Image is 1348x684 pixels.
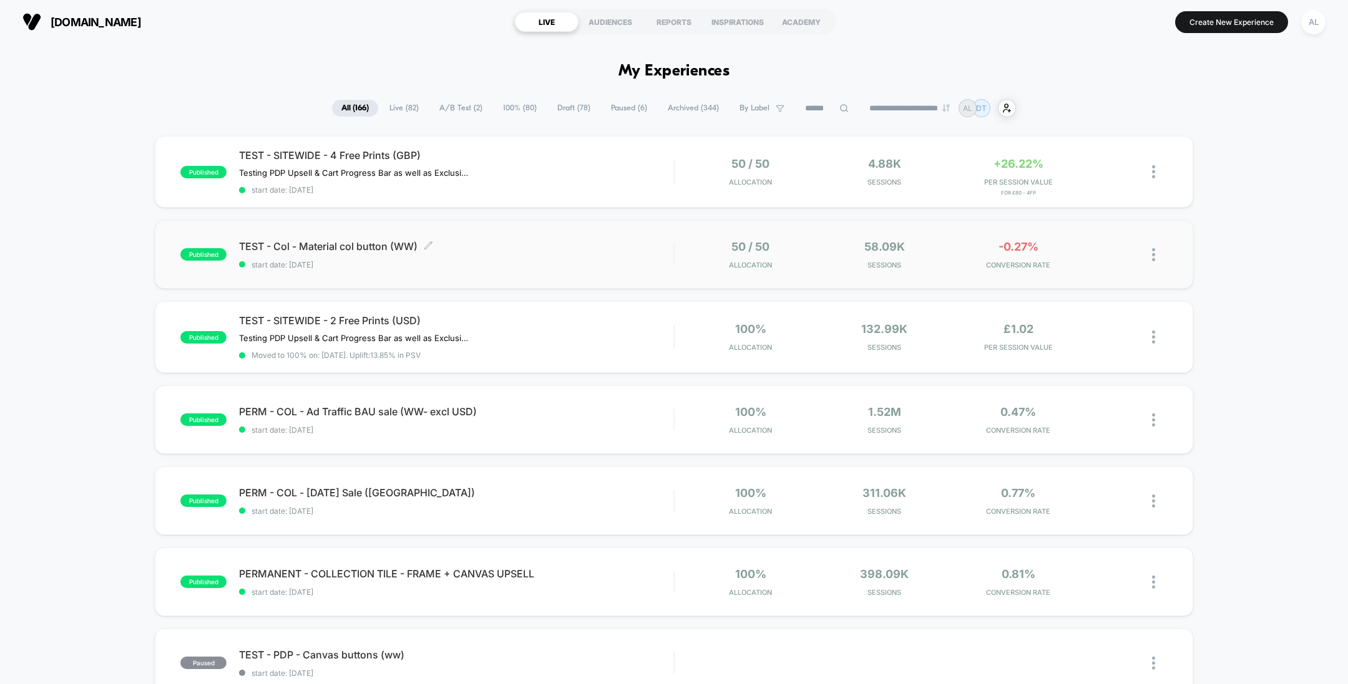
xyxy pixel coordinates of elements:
span: Allocation [729,343,772,352]
span: 132.99k [861,322,907,335]
span: 4.88k [868,157,901,170]
div: INSPIRATIONS [706,12,769,32]
span: start date: [DATE] [239,425,673,435]
span: 100% [735,405,766,418]
span: for £80 - 4FP [955,190,1082,196]
span: 311.06k [862,486,906,499]
span: start date: [DATE] [239,185,673,195]
span: CONVERSION RATE [955,507,1082,516]
span: Allocation [729,426,772,435]
img: Visually logo [22,12,41,31]
span: 58.09k [864,240,905,253]
div: LIVE [515,12,579,32]
img: end [942,104,950,112]
p: DT [976,104,987,113]
div: AUDIENCES [579,12,642,32]
span: PERMANENT - COLLECTION TILE - FRAME + CANVAS UPSELL [239,567,673,580]
span: TEST - PDP - Canvas buttons (ww) [239,648,673,661]
span: published [180,576,227,588]
span: Allocation [729,507,772,516]
span: published [180,166,227,178]
div: AL [1301,10,1326,34]
span: paused [180,657,227,669]
p: AL [963,104,972,113]
img: close [1152,330,1155,344]
span: PERM - COL - [DATE] Sale ([GEOGRAPHIC_DATA]) [239,486,673,499]
div: REPORTS [642,12,706,32]
span: -0.27% [999,240,1038,253]
span: Paused ( 6 ) [602,100,657,117]
span: start date: [DATE] [239,587,673,597]
span: 1.52M [868,405,901,418]
span: CONVERSION RATE [955,261,1082,269]
span: TEST - Col - Material col button (WW) [239,240,673,253]
span: 0.47% [1000,405,1036,418]
span: PERM - COL - Ad Traffic BAU sale (WW- excl USD) [239,405,673,418]
span: 0.81% [1002,567,1035,580]
img: close [1152,413,1155,426]
img: close [1152,248,1155,261]
span: 50 / 50 [731,157,769,170]
span: 100% [735,567,766,580]
span: 100% ( 80 ) [494,100,546,117]
span: start date: [DATE] [239,668,673,678]
span: Allocation [729,178,772,186]
span: Sessions [821,343,948,352]
span: CONVERSION RATE [955,426,1082,435]
span: CONVERSION RATE [955,588,1082,597]
span: Moved to 100% on: [DATE] . Uplift: 13.85% in PSV [252,350,421,360]
span: Sessions [821,178,948,186]
span: PER SESSION VALUE [955,343,1082,352]
span: PER SESSION VALUE [955,178,1082,186]
img: close [1152,657,1155,670]
span: +26.22% [994,157,1043,170]
span: start date: [DATE] [239,506,673,516]
span: Archived ( 344 ) [658,100,728,117]
span: 398.09k [860,567,909,580]
span: published [180,331,227,344]
span: By Label [740,104,769,113]
img: close [1152,494,1155,508]
span: TEST - SITEWIDE - 2 Free Prints (USD) [239,314,673,327]
button: AL [1297,9,1329,35]
span: A/B Test ( 2 ) [430,100,492,117]
img: close [1152,165,1155,178]
span: Sessions [821,261,948,269]
span: published [180,413,227,426]
img: close [1152,576,1155,589]
span: published [180,494,227,507]
span: Sessions [821,588,948,597]
span: 100% [735,486,766,499]
span: 0.77% [1001,486,1035,499]
span: [DOMAIN_NAME] [51,16,141,29]
span: Allocation [729,588,772,597]
span: Testing PDP Upsell & Cart Progress Bar as well as Exclusive Free Prints in the Cart [239,168,471,178]
span: 50 / 50 [731,240,769,253]
button: [DOMAIN_NAME] [19,12,145,32]
span: Live ( 82 ) [380,100,428,117]
span: Allocation [729,261,772,269]
span: start date: [DATE] [239,260,673,269]
span: TEST - SITEWIDE - 4 Free Prints (GBP) [239,149,673,161]
span: Sessions [821,507,948,516]
span: All ( 166 ) [332,100,378,117]
span: £1.02 [1004,322,1033,335]
button: Create New Experience [1175,11,1288,33]
span: Draft ( 78 ) [548,100,600,117]
span: published [180,248,227,261]
span: Testing PDP Upsell & Cart Progress Bar as well as Exclusive Free Prints in the Cart [239,333,471,343]
span: Sessions [821,426,948,435]
h1: My Experiences [618,62,730,80]
span: 100% [735,322,766,335]
div: ACADEMY [769,12,833,32]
